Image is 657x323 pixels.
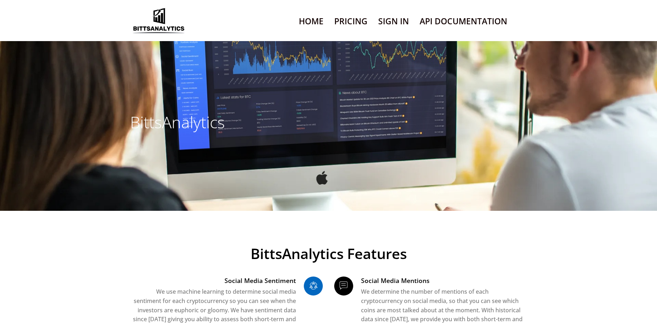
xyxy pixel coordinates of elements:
h3: Social Media Sentiment [130,276,296,285]
a: Pricing [334,12,367,30]
h3: BittsAnalytics [130,113,323,132]
a: API Documentation [420,12,507,30]
a: Home [299,12,323,30]
span: BittsAnalytics Features [130,247,527,261]
h3: Social Media Mentions [361,276,527,285]
a: Sign In [378,12,409,30]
